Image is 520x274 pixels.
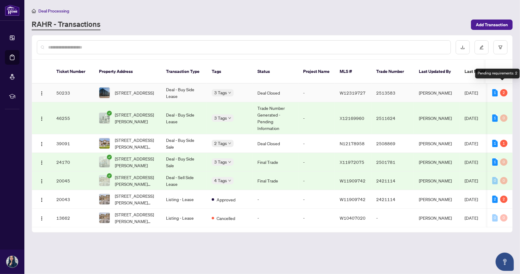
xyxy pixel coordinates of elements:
[38,8,69,14] span: Deal Processing
[461,45,465,49] span: download
[161,190,207,209] td: Listing - Lease
[99,138,110,149] img: thumbnail-img
[465,90,478,96] span: [DATE]
[465,178,478,183] span: [DATE]
[414,190,460,209] td: [PERSON_NAME]
[37,113,47,123] button: Logo
[51,209,94,227] td: 13662
[32,19,101,30] a: RAHR - Transactions
[217,215,235,222] span: Cancelled
[465,159,478,165] span: [DATE]
[107,173,112,178] span: check-circle
[475,69,520,78] div: Pending requirements: 2
[492,114,498,122] div: 1
[253,153,298,171] td: Final Trade
[39,160,44,165] img: Logo
[107,111,112,116] span: check-circle
[371,190,414,209] td: 2421114
[161,60,207,84] th: Transaction Type
[161,84,207,102] td: Deal - Buy Side Lease
[115,174,156,187] span: [STREET_ADDRESS][PERSON_NAME][PERSON_NAME][PERSON_NAME]
[471,20,513,30] button: Add Transaction
[51,60,94,84] th: Ticket Number
[500,140,508,147] div: 1
[39,216,44,221] img: Logo
[214,177,227,184] span: 4 Tags
[37,139,47,148] button: Logo
[340,215,366,221] span: W10407020
[228,160,231,164] span: down
[253,190,298,209] td: -
[51,84,94,102] td: 50233
[51,102,94,134] td: 46255
[253,134,298,153] td: Deal Closed
[298,171,335,190] td: -
[414,153,460,171] td: [PERSON_NAME]
[298,60,335,84] th: Project Name
[94,60,161,84] th: Property Address
[207,60,253,84] th: Tags
[214,158,227,165] span: 3 Tags
[39,116,44,121] img: Logo
[371,134,414,153] td: 2508869
[475,40,489,54] button: edit
[161,171,207,190] td: Deal - Sell Side Lease
[298,102,335,134] td: -
[298,190,335,209] td: -
[456,40,470,54] button: download
[228,91,231,94] span: down
[414,102,460,134] td: [PERSON_NAME]
[340,141,365,146] span: N12178958
[253,102,298,134] td: Trade Number Generated - Pending Information
[253,84,298,102] td: Deal Closed
[107,155,112,160] span: check-circle
[493,40,508,54] button: filter
[39,179,44,184] img: Logo
[99,88,110,98] img: thumbnail-img
[32,9,36,13] span: home
[51,171,94,190] td: 20045
[492,89,498,96] div: 1
[414,209,460,227] td: [PERSON_NAME]
[115,155,156,169] span: [STREET_ADDRESS][PERSON_NAME]
[371,60,414,84] th: Trade Number
[161,134,207,153] td: Deal - Buy Side Sale
[414,60,460,84] th: Last Updated By
[253,171,298,190] td: Final Trade
[476,20,508,30] span: Add Transaction
[99,113,110,123] img: thumbnail-img
[371,102,414,134] td: 2511624
[479,45,484,49] span: edit
[37,157,47,167] button: Logo
[99,213,110,223] img: thumbnail-img
[115,211,156,225] span: [STREET_ADDRESS][PERSON_NAME][PERSON_NAME]
[115,111,156,125] span: [STREET_ADDRESS][PERSON_NAME]
[217,196,235,203] span: Approved
[37,176,47,186] button: Logo
[340,90,366,96] span: W12319727
[492,140,498,147] div: 1
[228,179,231,182] span: down
[37,213,47,223] button: Logo
[500,89,508,96] div: 2
[465,115,478,121] span: [DATE]
[39,142,44,146] img: Logo
[51,153,94,171] td: 24170
[161,153,207,171] td: Deal - Buy Side Sale
[492,177,498,184] div: 0
[496,253,514,271] button: Open asap
[298,84,335,102] td: -
[161,102,207,134] td: Deal - Buy Side Lease
[5,5,19,16] img: logo
[465,215,478,221] span: [DATE]
[492,214,498,222] div: 0
[340,178,366,183] span: W11909742
[340,196,366,202] span: W11909742
[371,84,414,102] td: 2513583
[500,177,508,184] div: 0
[492,196,498,203] div: 2
[253,209,298,227] td: -
[340,115,364,121] span: X12169960
[6,256,18,268] img: Profile Icon
[460,60,515,84] th: Last Modified Date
